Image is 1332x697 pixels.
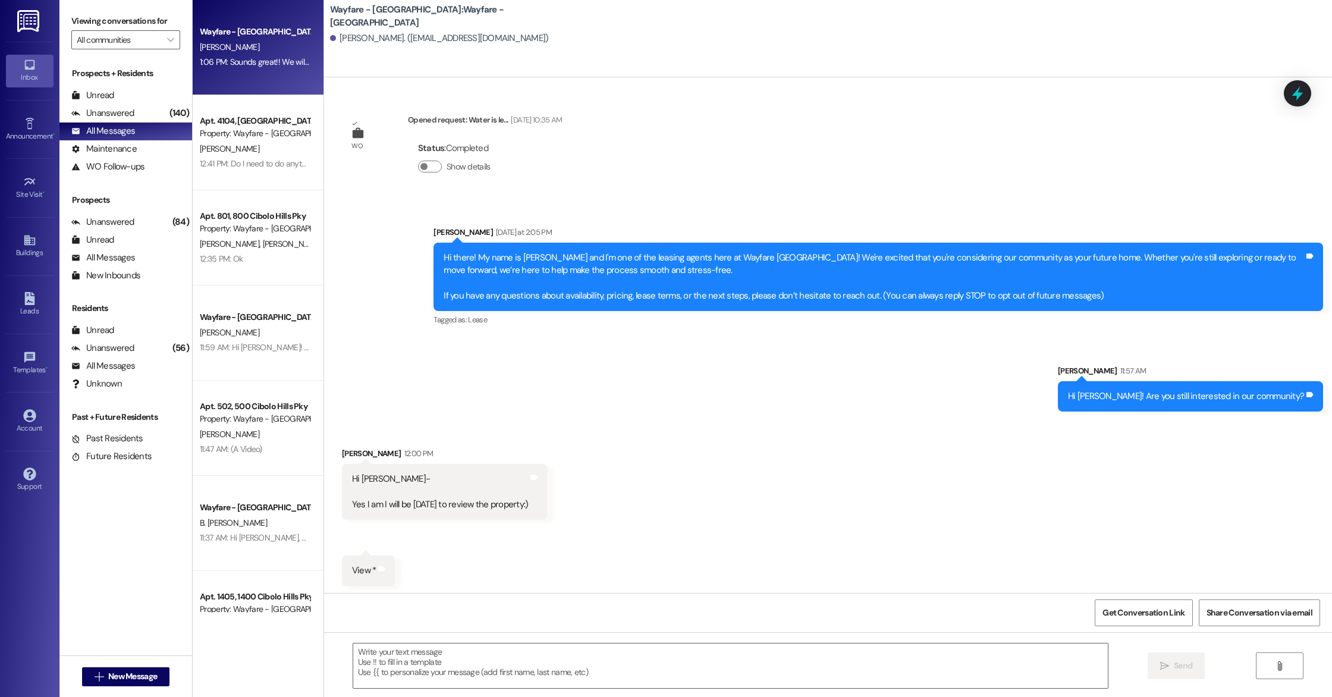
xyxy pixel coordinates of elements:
[468,315,487,325] span: Lease
[71,107,134,120] div: Unanswered
[200,127,310,140] div: Property: Wayfare - [GEOGRAPHIC_DATA]
[200,238,263,249] span: [PERSON_NAME]
[46,364,48,372] span: •
[200,342,445,353] div: 11:59 AM: Hi [PERSON_NAME]! Are you still interested in our community?
[167,35,174,45] i: 
[1058,365,1323,381] div: [PERSON_NAME]
[1275,661,1284,671] i: 
[59,411,192,423] div: Past + Future Residents
[1148,652,1205,679] button: Send
[166,104,192,123] div: (140)
[71,252,135,264] div: All Messages
[71,143,137,155] div: Maintenance
[200,591,310,603] div: Apt. 1405, 1400 Cibolo Hills Pky
[200,400,310,413] div: Apt. 502, 500 Cibolo Hills Pky
[200,429,259,439] span: [PERSON_NAME]
[352,473,529,511] div: Hi [PERSON_NAME]- Yes I am I will be [DATE] to review the property:)
[493,226,552,238] div: [DATE] at 2:05 PM
[6,230,54,262] a: Buildings
[352,564,376,577] div: View *
[71,360,135,372] div: All Messages
[71,342,134,354] div: Unanswered
[200,413,310,425] div: Property: Wayfare - [GEOGRAPHIC_DATA]
[200,143,259,154] span: [PERSON_NAME]
[342,447,548,464] div: [PERSON_NAME]
[169,213,192,231] div: (84)
[447,161,491,173] label: Show details
[71,450,152,463] div: Future Residents
[200,517,267,528] span: B. [PERSON_NAME]
[418,139,495,158] div: : Completed
[1102,607,1185,619] span: Get Conversation Link
[330,4,568,29] b: Wayfare - [GEOGRAPHIC_DATA]: Wayfare - [GEOGRAPHIC_DATA]
[200,56,354,67] div: 1:06 PM: Sounds great!! We will see you then.
[200,210,310,222] div: Apt. 801, 800 Cibolo Hills Pky
[200,222,310,235] div: Property: Wayfare - [GEOGRAPHIC_DATA]
[1117,365,1146,377] div: 11:57 AM
[200,501,310,514] div: Wayfare - [GEOGRAPHIC_DATA]
[82,667,170,686] button: New Message
[200,327,259,338] span: [PERSON_NAME]
[43,189,45,197] span: •
[408,114,563,130] div: Opened request: Water is le...
[77,30,161,49] input: All communities
[200,532,632,543] div: 11:37 AM: Hi [PERSON_NAME], Are you still interested in our Wayfare community? Please let me know...
[330,32,549,45] div: [PERSON_NAME]. ([EMAIL_ADDRESS][DOMAIN_NAME])
[6,464,54,496] a: Support
[71,161,144,173] div: WO Follow-ups
[71,432,143,445] div: Past Residents
[262,238,322,249] span: [PERSON_NAME]
[71,269,140,282] div: New Inbounds
[71,12,180,30] label: Viewing conversations for
[200,42,259,52] span: [PERSON_NAME]
[71,378,122,390] div: Unknown
[59,67,192,80] div: Prospects + Residents
[6,55,54,87] a: Inbox
[200,603,310,616] div: Property: Wayfare - [GEOGRAPHIC_DATA]
[6,288,54,321] a: Leads
[1068,390,1304,403] div: Hi [PERSON_NAME]! Are you still interested in our community?
[200,26,310,38] div: Wayfare - [GEOGRAPHIC_DATA]
[444,252,1304,303] div: Hi there! My name is [PERSON_NAME] and I'm one of the leasing agents here at Wayfare [GEOGRAPHIC_...
[1160,661,1169,671] i: 
[71,234,114,246] div: Unread
[433,311,1323,328] div: Tagged as:
[71,324,114,337] div: Unread
[200,253,243,264] div: 12:35 PM: Ok
[108,670,157,683] span: New Message
[71,216,134,228] div: Unanswered
[433,226,1323,243] div: [PERSON_NAME]
[200,311,310,324] div: Wayfare - [GEOGRAPHIC_DATA]
[71,125,135,137] div: All Messages
[6,347,54,379] a: Templates •
[508,114,562,126] div: [DATE] 10:35 AM
[17,10,42,32] img: ResiDesk Logo
[1174,660,1192,672] span: Send
[1199,599,1320,626] button: Share Conversation via email
[6,406,54,438] a: Account
[418,142,445,154] b: Status
[59,302,192,315] div: Residents
[200,158,335,169] div: 12:41 PM: Do I need to do anything else?
[59,194,192,206] div: Prospects
[401,447,433,460] div: 12:00 PM
[1207,607,1312,619] span: Share Conversation via email
[200,444,262,454] div: 11:47 AM: (A Video)
[71,89,114,102] div: Unread
[351,140,363,152] div: WO
[1095,599,1192,626] button: Get Conversation Link
[200,115,310,127] div: Apt. 4104, [GEOGRAPHIC_DATA]
[6,172,54,204] a: Site Visit •
[169,339,192,357] div: (56)
[53,130,55,139] span: •
[95,672,103,682] i: 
